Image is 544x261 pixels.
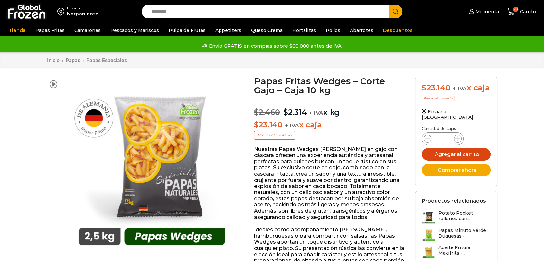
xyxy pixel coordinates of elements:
h3: Potato Pocket rellenos con... [438,210,491,221]
button: Search button [389,5,402,18]
span: + IVA [453,85,467,92]
bdi: 23.140 [422,83,450,92]
p: x caja [254,120,406,130]
a: Papas Especiales [86,57,127,63]
p: Precio al contado [422,95,454,102]
span: + IVA [309,110,323,116]
a: Hortalizas [289,24,319,36]
div: x caja [422,83,491,93]
div: Norponiente [67,11,98,17]
a: Papas Fritas [32,24,68,36]
h1: Papas Fritas Wedges – Corte Gajo – Caja 10 kg [254,77,406,95]
button: Comprar ahora [422,164,491,176]
span: $ [254,120,259,129]
nav: Breadcrumb [47,57,127,63]
a: Descuentos [380,24,416,36]
a: Inicio [47,57,60,63]
p: Cantidad de cajas [422,126,491,131]
bdi: 2.314 [283,107,307,117]
img: address-field-icon.svg [57,6,67,17]
a: Potato Pocket rellenos con... [422,210,491,224]
bdi: 23.140 [254,120,283,129]
a: Papas [65,57,80,63]
div: Enviar a [67,6,98,11]
span: + IVA [285,122,299,129]
h3: Aceite Fritura Maxifrits -... [438,245,491,256]
img: papas-wedges [63,77,240,253]
a: Papas Minuto Verde Duquesas -... [422,228,491,242]
button: Agregar al carrito [422,148,491,161]
a: Appetizers [212,24,245,36]
h2: Productos relacionados [422,198,486,204]
p: x kg [254,101,406,117]
a: Aceite Fritura Maxifrits -... [422,245,491,259]
a: Pulpa de Frutas [165,24,209,36]
h3: Papas Minuto Verde Duquesas -... [438,228,491,239]
a: Queso Crema [248,24,286,36]
input: Product quantity [436,134,449,143]
a: Tienda [5,24,29,36]
span: Mi cuenta [474,8,499,15]
span: $ [422,83,427,92]
span: Carrito [518,8,536,15]
bdi: 2.460 [254,107,280,117]
span: $ [254,107,259,117]
p: Precio al contado [254,131,295,139]
a: Pescados y Mariscos [107,24,162,36]
span: 20 [513,7,518,12]
a: 20 Carrito [505,4,538,19]
span: $ [283,107,288,117]
a: Abarrotes [347,24,377,36]
a: Pollos [323,24,343,36]
p: Nuestras Papas Wedges [PERSON_NAME] en gajo con cáscara ofrecen una experiencia auténtica y artes... [254,146,406,220]
a: Camarones [71,24,104,36]
a: Enviar a [GEOGRAPHIC_DATA] [422,109,473,120]
a: Mi cuenta [467,5,499,18]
